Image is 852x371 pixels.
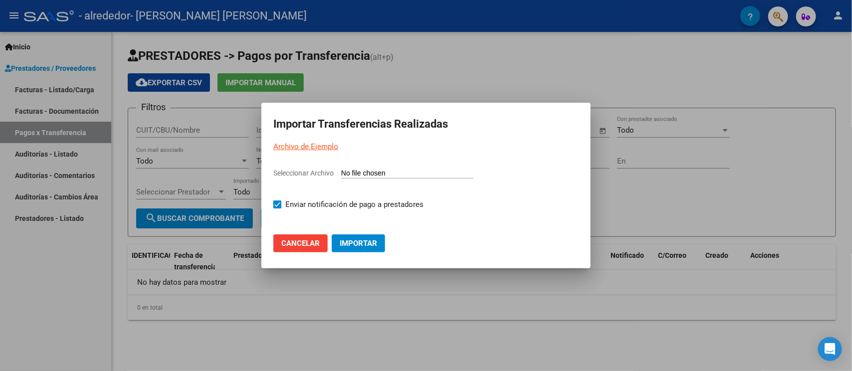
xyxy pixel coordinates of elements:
a: Archivo de Ejemplo [273,142,338,151]
button: Importar [332,234,385,252]
div: Abrir Intercom Messenger [818,337,842,361]
button: Cancelar [273,234,328,252]
font: Cancelar [281,239,320,248]
h2: Importar Transferencias Realizadas [273,115,579,134]
font: Seleccionar Archivo [273,169,334,177]
span: Enviar notificación de pago a prestadores [285,198,424,210]
span: Importar [340,239,377,248]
